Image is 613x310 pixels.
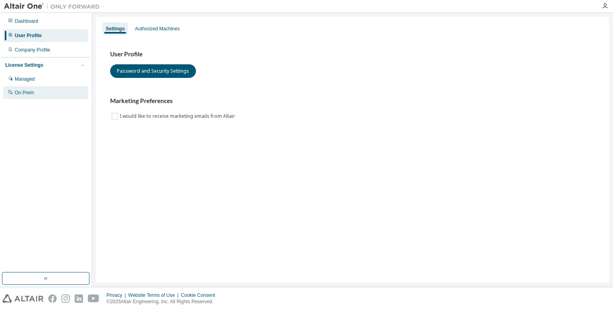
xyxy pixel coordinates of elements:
[2,294,44,303] img: altair_logo.svg
[110,97,595,105] h3: Marketing Preferences
[15,18,38,24] div: Dashboard
[110,64,196,78] button: Password and Security Settings
[75,294,83,303] img: linkedin.svg
[5,62,43,68] div: License Settings
[107,298,220,305] p: © 2025 Altair Engineering, Inc. All Rights Reserved.
[107,292,128,298] div: Privacy
[106,26,125,32] div: Settings
[120,111,237,121] label: I would like to receive marketing emails from Altair
[135,26,180,32] div: Authorized Machines
[15,76,35,82] div: Managed
[48,294,57,303] img: facebook.svg
[88,294,99,303] img: youtube.svg
[128,292,181,298] div: Website Terms of Use
[110,50,595,58] h3: User Profile
[15,32,42,39] div: User Profile
[15,47,50,53] div: Company Profile
[15,89,34,96] div: On Prem
[4,2,104,10] img: Altair One
[181,292,219,298] div: Cookie Consent
[61,294,70,303] img: instagram.svg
